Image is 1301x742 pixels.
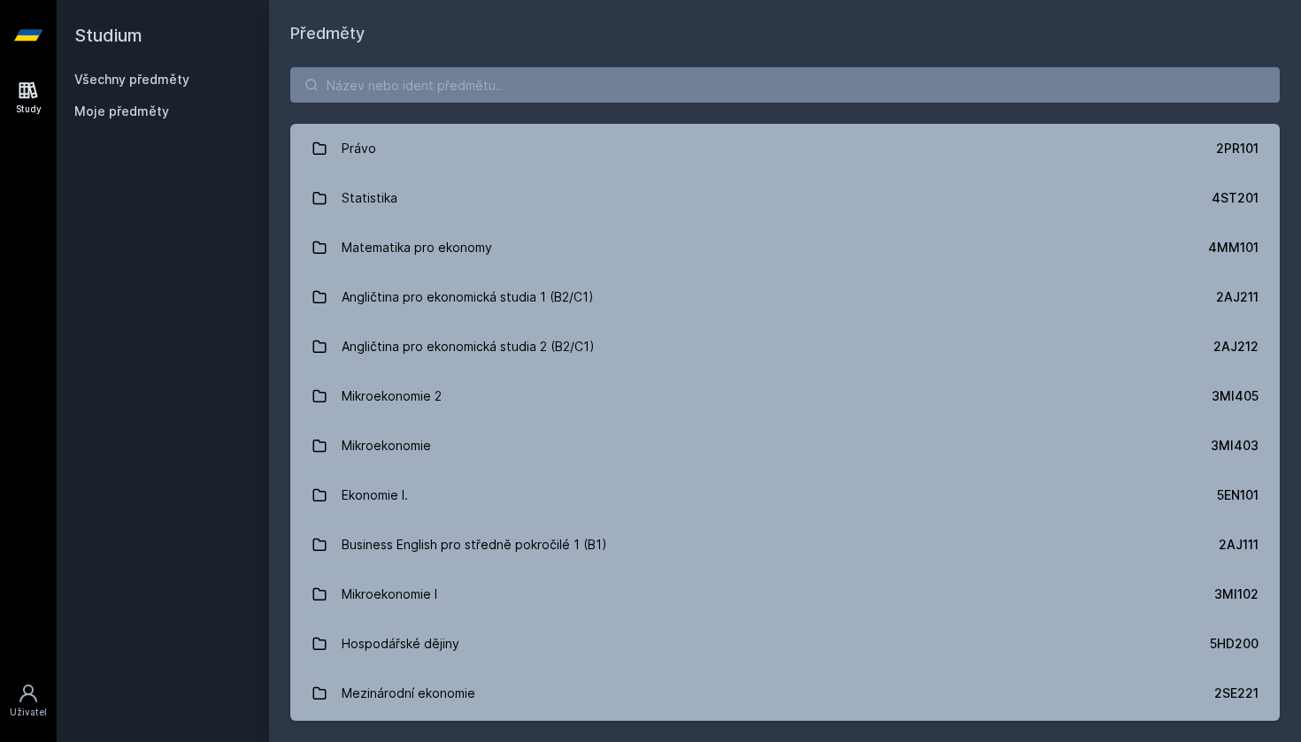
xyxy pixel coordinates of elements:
div: 4MM101 [1208,239,1259,256]
a: Ekonomie I. 5EN101 [290,470,1280,520]
a: Mikroekonomie I 3MI102 [290,570,1280,619]
div: Mikroekonomie [342,428,431,463]
div: 2AJ212 [1213,338,1259,356]
div: 3MI405 [1212,387,1259,405]
a: Všechny předměty [74,72,189,87]
div: Uživatel [10,706,47,719]
h1: Předměty [290,21,1280,46]
div: 5EN101 [1217,486,1259,504]
div: Mezinárodní ekonomie [342,676,475,711]
a: Angličtina pro ekonomická studia 2 (B2/C1) 2AJ212 [290,322,1280,371]
div: 2PR101 [1216,140,1259,157]
div: Ekonomie I. [342,478,408,513]
div: 2SE221 [1214,685,1259,702]
div: 5HD200 [1210,635,1259,653]
a: Hospodářské dějiny 5HD200 [290,619,1280,669]
div: Hospodářské dějiny [342,626,459,662]
input: Název nebo ident předmětu… [290,67,1280,103]
a: Mezinárodní ekonomie 2SE221 [290,669,1280,718]
a: Business English pro středně pokročilé 1 (B1) 2AJ111 [290,520,1280,570]
a: Study [4,71,53,125]
div: Statistika [342,180,397,216]
span: Moje předměty [74,103,169,120]
div: 4ST201 [1212,189,1259,207]
div: Mikroekonomie I [342,577,437,612]
div: Business English pro středně pokročilé 1 (B1) [342,527,607,562]
a: Uživatel [4,674,53,728]
a: Mikroekonomie 3MI403 [290,421,1280,470]
a: Matematika pro ekonomy 4MM101 [290,223,1280,272]
div: Mikroekonomie 2 [342,379,442,414]
a: Angličtina pro ekonomická studia 1 (B2/C1) 2AJ211 [290,272,1280,322]
a: Právo 2PR101 [290,124,1280,173]
div: Angličtina pro ekonomická studia 1 (B2/C1) [342,279,594,315]
div: Matematika pro ekonomy [342,230,492,265]
div: 2AJ211 [1216,288,1259,306]
div: Právo [342,131,376,166]
div: 3MI102 [1214,585,1259,603]
div: 2AJ111 [1219,536,1259,554]
a: Statistika 4ST201 [290,173,1280,223]
div: 3MI403 [1211,437,1259,455]
a: Mikroekonomie 2 3MI405 [290,371,1280,421]
div: Angličtina pro ekonomická studia 2 (B2/C1) [342,329,595,364]
div: Study [16,103,42,116]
